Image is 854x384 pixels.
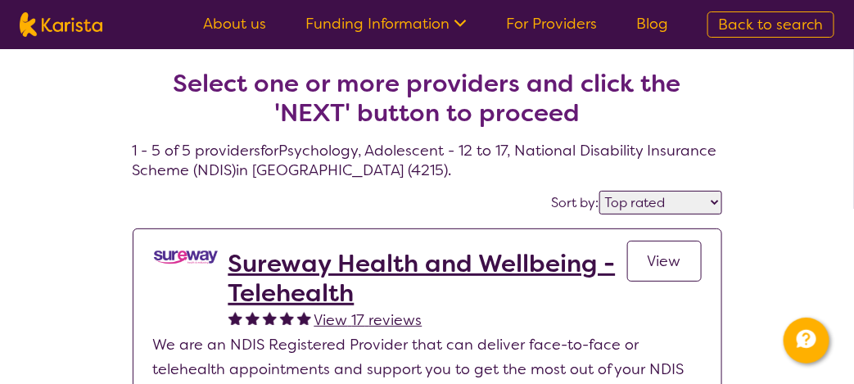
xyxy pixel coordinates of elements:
[627,241,702,282] a: View
[707,11,834,38] a: Back to search
[718,15,824,34] span: Back to search
[297,311,311,325] img: fullstar
[552,194,599,211] label: Sort by:
[263,311,277,325] img: fullstar
[314,308,422,332] a: View 17 reviews
[228,249,627,308] a: Sureway Health and Wellbeing - Telehealth
[228,311,242,325] img: fullstar
[246,311,260,325] img: fullstar
[784,318,829,364] button: Channel Menu
[648,251,681,271] span: View
[506,14,597,34] a: For Providers
[280,311,294,325] img: fullstar
[152,69,703,128] h2: Select one or more providers and click the 'NEXT' button to proceed
[636,14,668,34] a: Blog
[203,14,266,34] a: About us
[314,310,422,330] span: View 17 reviews
[153,249,219,266] img: vgwqq8bzw4bddvbx0uac.png
[305,14,467,34] a: Funding Information
[20,12,102,37] img: Karista logo
[133,29,722,180] h4: 1 - 5 of 5 providers for Psychology , Adolescent - 12 to 17 , National Disability Insurance Schem...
